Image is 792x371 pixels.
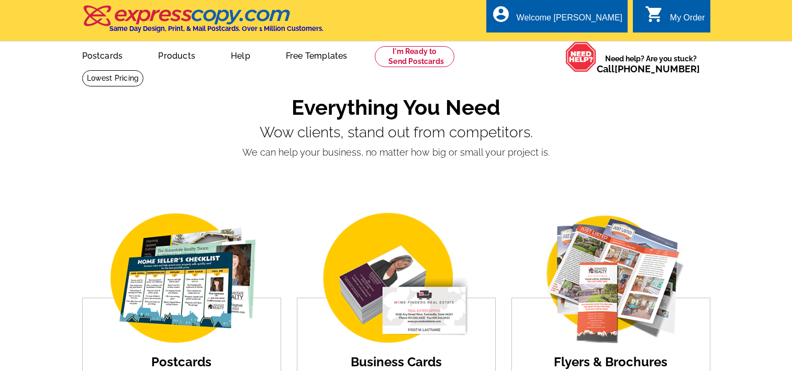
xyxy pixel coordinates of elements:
[109,25,324,32] h4: Same Day Design, Print, & Mail Postcards. Over 1 Million Customers.
[351,354,442,369] a: Business Cards
[645,5,664,24] i: shopping_cart
[517,13,622,28] div: Welcome [PERSON_NAME]
[82,95,710,120] h1: Everything You Need
[645,12,705,25] a: shopping_cart My Order
[214,42,267,67] a: Help
[307,210,485,348] img: business-card.png
[82,124,710,141] p: Wow clients, stand out from competitors.
[93,210,271,348] img: img_postcard.png
[269,42,364,67] a: Free Templates
[554,354,667,369] a: Flyers & Brochures
[65,42,140,67] a: Postcards
[597,63,700,74] span: Call
[597,53,705,74] span: Need help? Are you stuck?
[615,63,700,74] a: [PHONE_NUMBER]
[151,354,211,369] a: Postcards
[565,41,597,72] img: help
[522,210,700,348] img: flyer-card.png
[141,42,212,67] a: Products
[492,5,510,24] i: account_circle
[82,13,324,32] a: Same Day Design, Print, & Mail Postcards. Over 1 Million Customers.
[670,13,705,28] div: My Order
[82,145,710,159] p: We can help your business, no matter how big or small your project is.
